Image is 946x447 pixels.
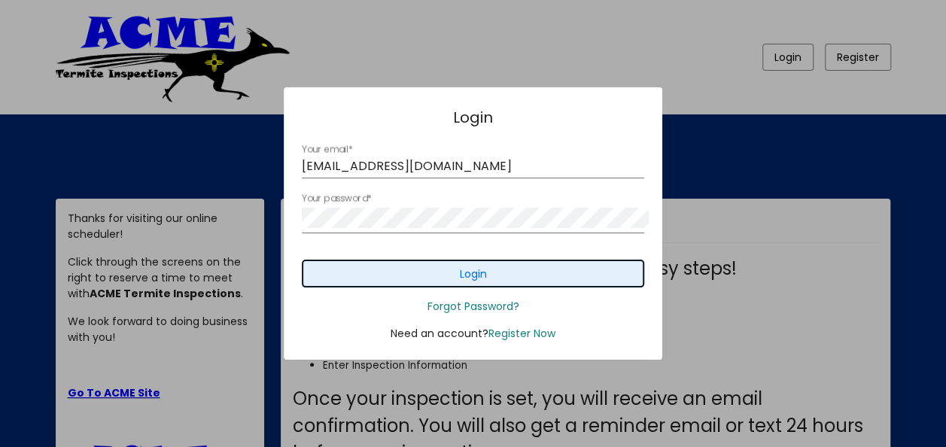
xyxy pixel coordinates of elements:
a: Register Now [488,326,555,341]
span: Login [459,266,486,281]
div: Need an account? [290,326,656,342]
button: Login [302,260,644,287]
input: Your email [302,160,644,173]
a: Forgot Password? [427,299,519,314]
h1: Login [302,105,644,129]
